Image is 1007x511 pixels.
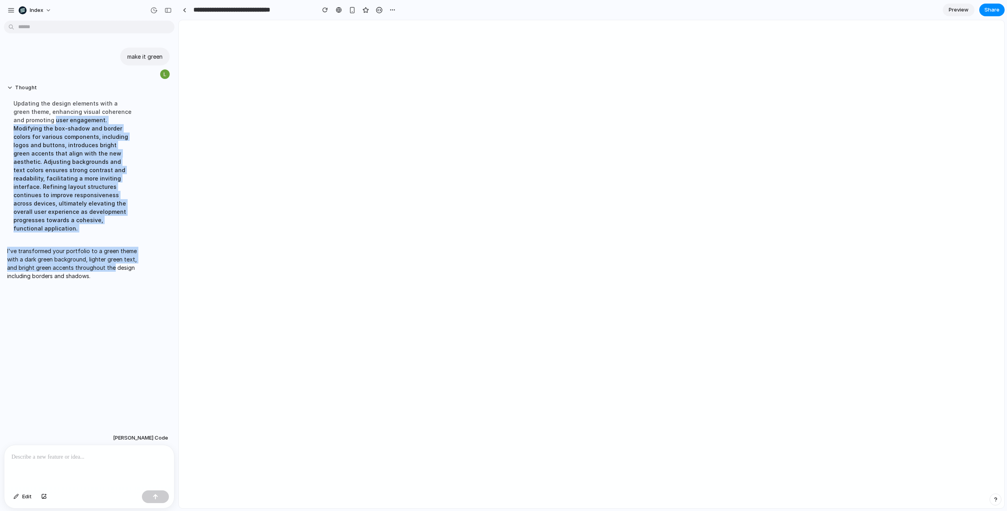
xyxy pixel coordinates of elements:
button: Share [979,4,1005,16]
span: Share [984,6,999,14]
button: [PERSON_NAME] Code [111,431,170,445]
button: Edit [10,490,36,503]
span: Preview [949,6,969,14]
div: Updating the design elements with a green theme, enhancing visual coherence and promoting user en... [7,94,140,237]
button: Index [15,4,56,17]
span: [PERSON_NAME] Code [113,434,168,442]
p: make it green [127,52,163,61]
span: Edit [22,493,32,501]
a: Preview [943,4,974,16]
p: I've transformed your portfolio to a green theme with a dark green background, lighter green text... [7,247,140,280]
span: Index [30,6,43,14]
